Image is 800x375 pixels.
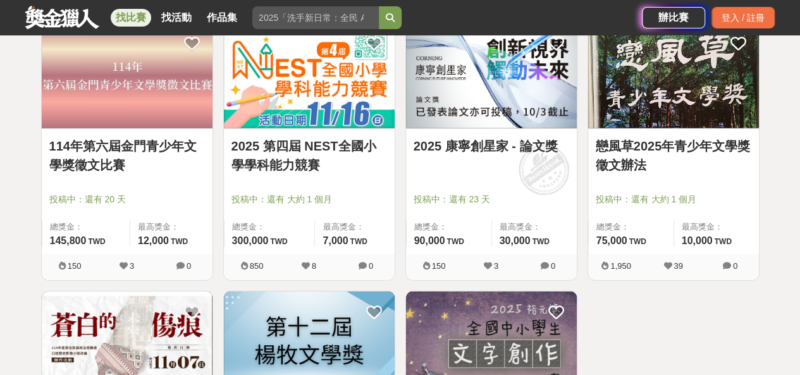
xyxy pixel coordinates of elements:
span: 7,000 [323,235,348,246]
a: 2025 康寧創星家 - 論文獎 [414,137,569,156]
span: 75,000 [596,235,627,246]
span: 8 [312,261,316,271]
a: 找比賽 [111,9,151,27]
span: 145,800 [50,235,87,246]
span: 最高獎金： [323,221,386,233]
span: TWD [350,237,367,246]
span: 90,000 [414,235,445,246]
span: 最高獎金： [682,221,751,233]
span: 3 [130,261,134,271]
span: TWD [171,237,188,246]
span: 0 [733,261,737,271]
span: 0 [369,261,373,271]
span: TWD [629,237,646,246]
span: 總獎金： [414,221,484,233]
span: 最高獎金： [500,221,569,233]
a: 2025 第四屆 NEST全國小學學科能力競賽 [231,137,387,175]
span: 0 [187,261,191,271]
span: 150 [68,261,82,271]
span: 1,950 [610,261,631,271]
input: 2025「洗手新日常：全民 ALL IN」洗手歌全台徵選 [252,6,379,29]
span: 投稿中：還有 大約 1 個月 [231,193,387,206]
a: Cover Image [224,23,395,130]
a: 辦比賽 [642,7,705,28]
span: 投稿中：還有 23 天 [414,193,569,206]
a: 找活動 [156,9,197,27]
span: 850 [250,261,264,271]
span: TWD [88,237,105,246]
span: 總獎金： [596,221,666,233]
span: 投稿中：還有 大約 1 個月 [596,193,751,206]
img: Cover Image [406,23,577,129]
a: 作品集 [202,9,242,27]
span: 總獎金： [50,221,122,233]
span: 150 [432,261,446,271]
span: 30,000 [500,235,531,246]
span: 最高獎金： [138,221,205,233]
span: 0 [551,261,555,271]
a: Cover Image [588,23,759,130]
a: Cover Image [406,23,577,130]
span: 39 [674,261,682,271]
span: TWD [446,237,464,246]
a: 114年第六屆金門青少年文學獎徵文比賽 [49,137,205,175]
span: TWD [270,237,287,246]
span: 投稿中：還有 20 天 [49,193,205,206]
img: Cover Image [224,23,395,129]
span: 12,000 [138,235,169,246]
span: 300,000 [232,235,269,246]
div: 登入 / 註冊 [711,7,775,28]
a: Cover Image [42,23,212,130]
span: 總獎金： [232,221,307,233]
span: TWD [532,237,549,246]
img: Cover Image [42,23,212,129]
span: 3 [494,261,498,271]
img: Cover Image [588,23,759,129]
a: 戀風草2025年青少年文學獎徵文辦法 [596,137,751,175]
span: 10,000 [682,235,713,246]
span: TWD [714,237,731,246]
